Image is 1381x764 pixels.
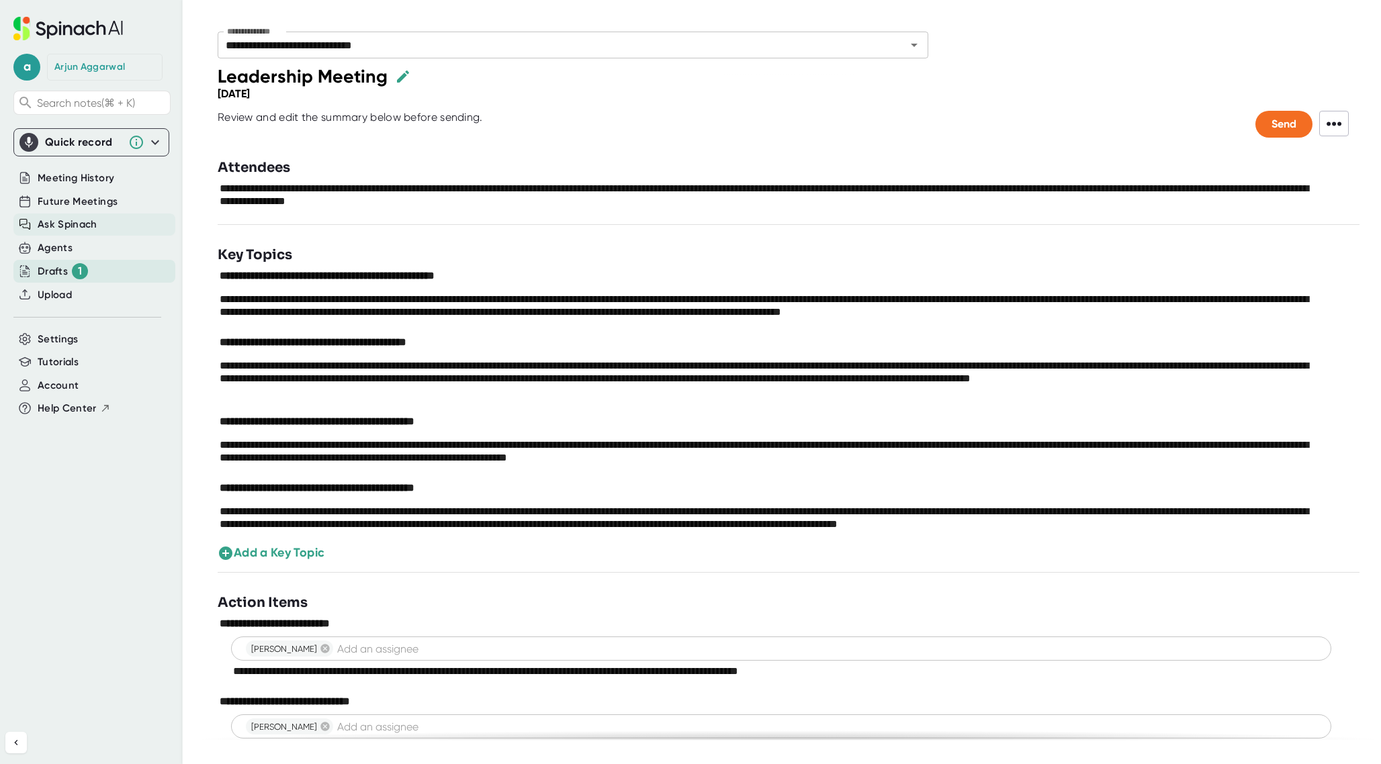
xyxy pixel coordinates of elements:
span: ••• [1319,111,1349,136]
div: Leadership Meeting [218,65,388,87]
h3: Attendees [218,158,290,178]
div: [DATE] [218,87,250,100]
div: Quick record [45,136,122,149]
h3: Key Topics [218,245,292,265]
div: Review and edit the summary below before sending. [218,111,483,138]
button: Add a Key Topic [218,544,324,562]
div: [PERSON_NAME] [246,718,333,734]
button: Future Meetings [38,194,118,209]
span: a [13,54,40,81]
div: 1 [72,263,88,279]
input: Add an assignee [335,639,1318,658]
button: Agents [38,240,73,256]
div: Arjun Aggarwal [54,61,125,73]
button: Ask Spinach [38,217,97,232]
span: [PERSON_NAME] [246,642,322,655]
div: Quick record [19,129,163,156]
button: Account [38,378,79,393]
input: Add an assignee [335,717,1318,736]
button: Send [1255,111,1312,138]
button: Open [905,36,924,54]
button: Tutorials [38,354,79,370]
button: Collapse sidebar [5,732,27,753]
span: [PERSON_NAME] [246,720,322,733]
button: Upload [38,287,72,303]
button: Meeting History [38,171,114,186]
span: Search notes (⌘ + K) [37,97,167,109]
h3: Action Items [218,593,308,613]
div: [PERSON_NAME] [246,640,333,657]
button: Help Center [38,401,111,416]
button: Drafts 1 [38,263,88,279]
button: Settings [38,332,79,347]
span: Send [1272,117,1296,130]
div: Drafts [38,263,88,279]
span: Help Center [38,401,97,416]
